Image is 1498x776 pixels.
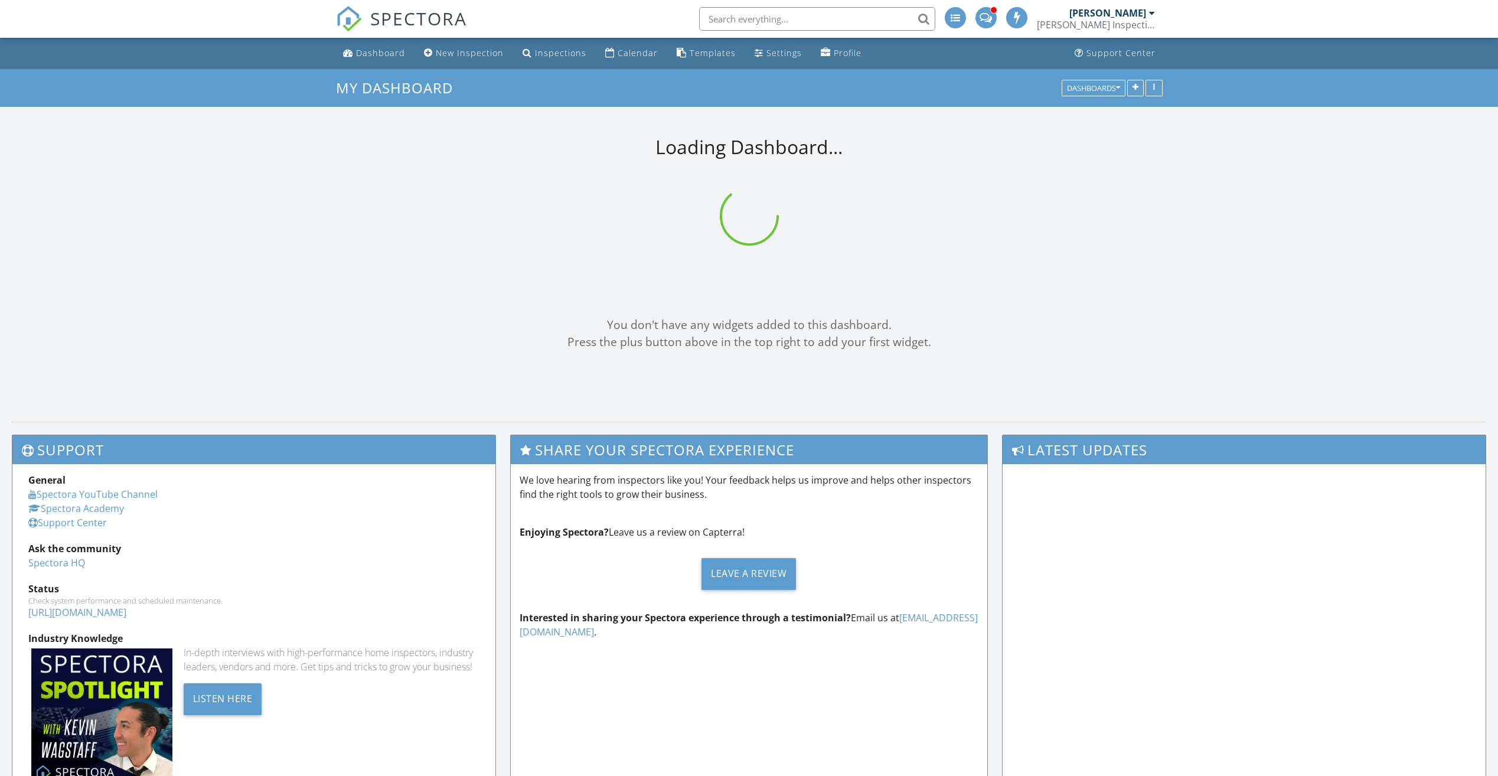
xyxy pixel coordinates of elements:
a: Templates [672,43,740,64]
div: Dashboards [1067,84,1120,92]
span: SPECTORA [370,6,467,31]
a: New Inspection [419,43,508,64]
a: Leave a Review [520,549,978,599]
strong: Interested in sharing your Spectora experience through a testimonial? [520,611,851,624]
button: Dashboards [1062,80,1125,96]
a: Profile [816,43,866,64]
a: [URL][DOMAIN_NAME] [28,606,126,619]
div: In-depth interviews with high-performance home inspectors, industry leaders, vendors and more. Ge... [184,645,480,674]
strong: Enjoying Spectora? [520,526,609,539]
div: Settings [766,47,802,58]
h3: Support [12,435,495,464]
p: Leave us a review on Capterra! [520,525,978,539]
div: Listen Here [184,683,262,715]
a: Settings [750,43,807,64]
a: SPECTORA [336,16,467,41]
img: The Best Home Inspection Software - Spectora [336,6,362,32]
p: We love hearing from inspectors like you! Your feedback helps us improve and helps other inspecto... [520,473,978,501]
div: Check system performance and scheduled maintenance. [28,596,479,605]
h3: Share Your Spectora Experience [511,435,987,464]
div: Dashboard [356,47,405,58]
div: You don't have any widgets added to this dashboard. [12,317,1486,334]
div: Inspections [535,47,586,58]
a: Support Center [28,516,107,529]
h3: Latest Updates [1003,435,1486,464]
div: [PERSON_NAME] [1069,7,1146,19]
div: Press the plus button above in the top right to add your first widget. [12,334,1486,351]
a: Dashboard [338,43,410,64]
div: Calendar [618,47,658,58]
div: Status [28,582,479,596]
a: Inspections [518,43,591,64]
div: Ask the community [28,542,479,556]
a: [EMAIL_ADDRESS][DOMAIN_NAME] [520,611,978,638]
div: Industry Knowledge [28,631,479,645]
strong: General [28,474,66,487]
a: Calendar [600,43,662,64]
a: Support Center [1070,43,1160,64]
div: Support Center [1086,47,1156,58]
p: Email us at . [520,611,978,639]
a: Spectora Academy [28,502,124,515]
div: Bain Inspection Service LLC [1037,19,1155,31]
input: Search everything... [699,7,935,31]
a: Spectora HQ [28,556,85,569]
div: Profile [834,47,861,58]
a: Listen Here [184,692,262,705]
div: Templates [690,47,736,58]
div: Leave a Review [701,558,796,590]
a: Spectora YouTube Channel [28,488,158,501]
a: My Dashboard [336,78,463,97]
div: New Inspection [436,47,504,58]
